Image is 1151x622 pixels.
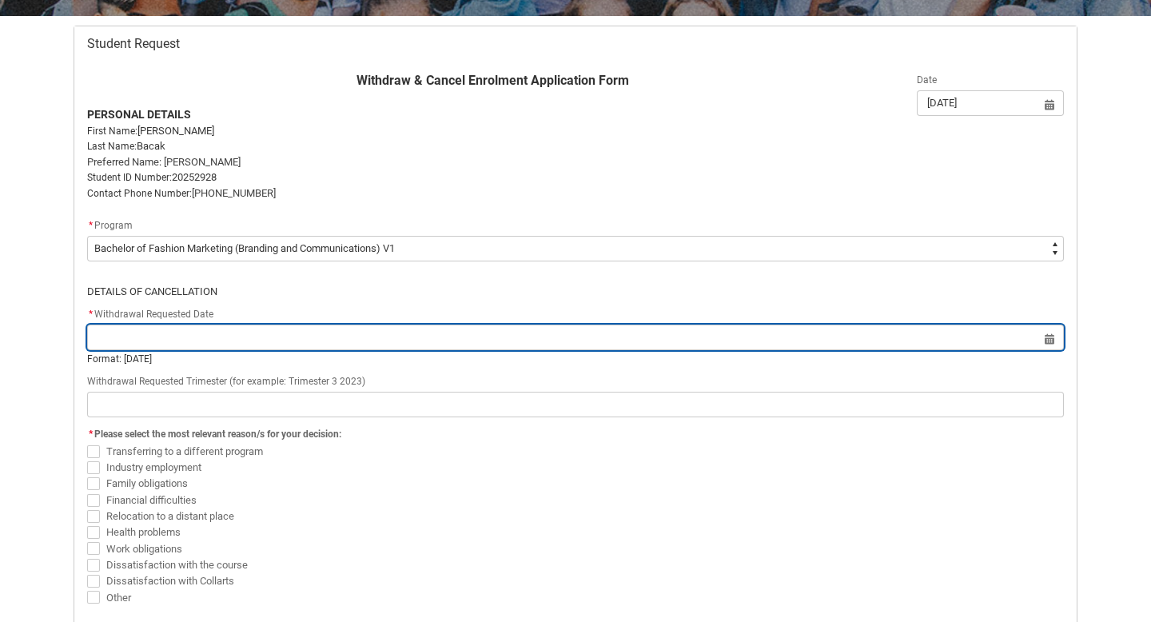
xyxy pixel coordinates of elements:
[106,510,234,522] span: Relocation to a distant place
[89,220,93,231] abbr: required
[106,543,182,555] span: Work obligations
[87,126,137,137] span: First Name:
[94,429,341,440] span: Please select the most relevant reason/s for your decision:
[87,376,365,387] span: Withdrawal Requested Trimester (for example: Trimester 3 2023)
[87,138,898,154] p: Bacak
[87,309,213,320] span: Withdrawal Requested Date
[106,559,248,571] span: Dissatisfaction with the course
[106,494,197,506] span: Financial difficulties
[87,156,241,168] span: Preferred Name: [PERSON_NAME]
[192,187,276,199] span: [PHONE_NUMBER]
[917,74,937,86] span: Date
[87,188,192,199] span: Contact Phone Number:
[89,429,93,440] abbr: required
[87,172,172,183] span: Student ID Number:
[87,284,1064,300] p: DETAILS OF CANCELLATION
[87,36,180,52] span: Student Request
[106,445,263,457] span: Transferring to a different program
[87,108,191,121] strong: PERSONAL DETAILS
[89,309,93,320] abbr: required
[106,461,201,473] span: Industry employment
[87,123,898,139] p: [PERSON_NAME]
[87,352,1064,366] div: Format: [DATE]
[87,169,898,185] p: 20252928
[106,477,188,489] span: Family obligations
[106,592,131,604] span: Other
[94,220,133,231] span: Program
[106,575,234,587] span: Dissatisfaction with Collarts
[356,73,629,88] strong: Withdraw & Cancel Enrolment Application Form
[87,141,137,152] span: Last Name:
[106,526,181,538] span: Health problems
